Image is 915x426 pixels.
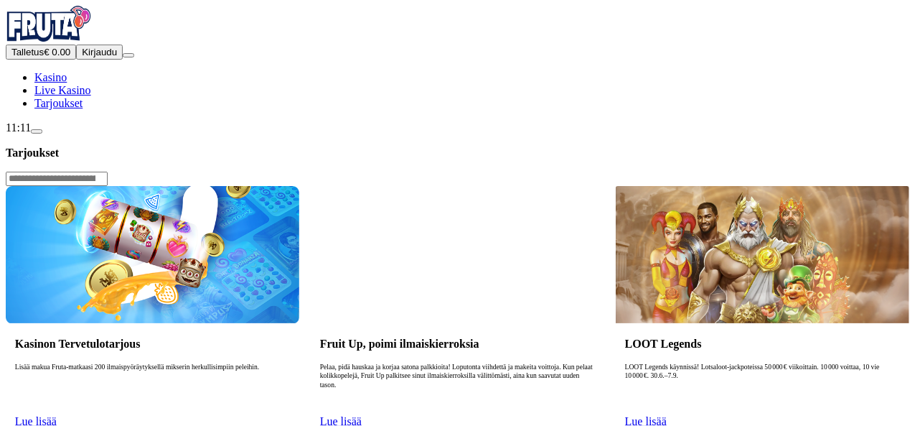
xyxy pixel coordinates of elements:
[6,186,299,323] img: Kasinon Tervetulotarjous
[82,47,117,57] span: Kirjaudu
[320,337,595,351] h3: Fruit Up, poimi ilmaiskierroksia
[311,186,604,323] img: Fruit Up, poimi ilmaiskierroksia
[123,53,134,57] button: menu
[34,71,67,83] a: Kasino
[6,146,909,159] h3: Tarjoukset
[625,337,900,351] h3: LOOT Legends
[6,172,108,186] input: Search
[34,97,83,109] a: Tarjoukset
[44,47,70,57] span: € 0.00
[76,45,123,60] button: Kirjaudu
[15,337,290,351] h3: Kasinon Tervetulotarjous
[15,363,290,409] p: Lisää makua Fruta-matkaasi 200 ilmaispyöräytyksellä mikserin herkullisimpiin peleihin.
[34,84,91,96] a: Live Kasino
[625,363,900,409] p: LOOT Legends käynnissä! Lotsaloot‑jackpoteissa 50 000 € viikoittain. 10 000 voittaa, 10 vie 10 00...
[31,129,42,134] button: live-chat
[6,6,909,110] nav: Primary
[6,71,909,110] nav: Main menu
[6,45,76,60] button: Talletusplus icon€ 0.00
[320,363,595,409] p: Pelaa, pidä hauskaa ja korjaa satona palkkioita! Loputonta viihdettä ja makeita voittoja. Kun pel...
[6,6,92,42] img: Fruta
[6,32,92,44] a: Fruta
[11,47,44,57] span: Talletus
[616,186,909,323] img: LOOT Legends
[6,121,31,134] span: 11:11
